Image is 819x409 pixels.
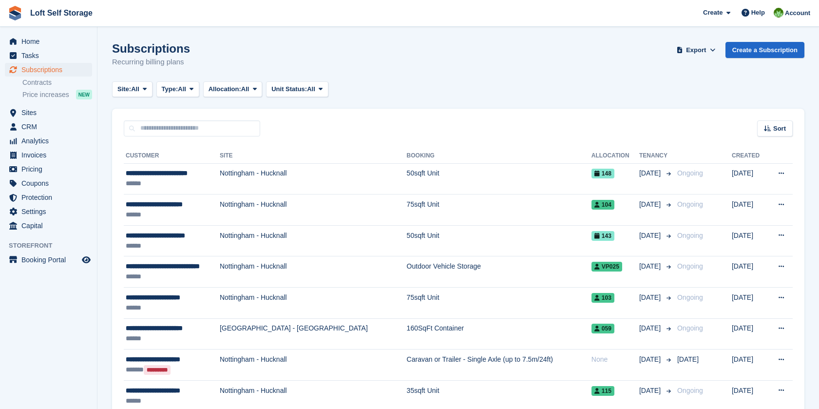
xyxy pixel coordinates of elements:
h1: Subscriptions [112,42,190,55]
span: 059 [591,324,614,333]
span: [DATE] [639,168,663,178]
td: [DATE] [732,195,767,226]
span: Type: [162,84,178,94]
span: Allocation: [209,84,241,94]
th: Allocation [591,148,639,164]
span: Help [751,8,765,18]
span: [DATE] [639,354,663,365]
span: Storefront [9,241,97,251]
p: Recurring billing plans [112,57,190,68]
a: menu [5,120,92,134]
td: [DATE] [732,318,767,350]
span: Export [686,45,706,55]
a: Contracts [22,78,92,87]
span: Subscriptions [21,63,80,77]
span: 104 [591,200,614,210]
td: 75sqft Unit [407,195,591,226]
a: menu [5,219,92,233]
td: Nottingham - Hucknall [220,288,407,319]
td: 160SqFt Container [407,318,591,350]
a: menu [5,134,92,148]
a: menu [5,35,92,48]
div: NEW [76,90,92,99]
a: menu [5,191,92,204]
td: Caravan or Trailer - Single Axle (up to 7.5m/24ft) [407,350,591,381]
span: Account [785,8,810,18]
td: 50sqft Unit [407,225,591,256]
img: James Johnson [774,8,783,18]
span: Analytics [21,134,80,148]
span: All [241,84,249,94]
span: [DATE] [639,231,663,241]
img: stora-icon-8386f47178a22dfd0bd8f6a31ec36ba5ce8667c1dd55bd0f319d3a0aa187defe.svg [8,6,22,20]
span: Ongoing [677,232,703,239]
button: Unit Status: All [266,81,328,97]
td: [DATE] [732,350,767,381]
a: menu [5,106,92,119]
span: Ongoing [677,262,703,270]
td: [DATE] [732,225,767,256]
th: Created [732,148,767,164]
th: Site [220,148,407,164]
span: Ongoing [677,169,703,177]
span: Invoices [21,148,80,162]
span: Price increases [22,90,69,99]
td: [DATE] [732,288,767,319]
span: Protection [21,191,80,204]
a: menu [5,148,92,162]
span: All [131,84,139,94]
span: All [178,84,186,94]
a: menu [5,162,92,176]
button: Allocation: All [203,81,263,97]
button: Site: All [112,81,152,97]
span: Tasks [21,49,80,62]
span: [DATE] [639,323,663,333]
td: 50sqft Unit [407,163,591,195]
td: 75sqft Unit [407,288,591,319]
span: [DATE] [639,386,663,396]
a: Create a Subscription [725,42,804,58]
td: Nottingham - Hucknall [220,225,407,256]
span: Site: [117,84,131,94]
span: [DATE] [639,292,663,303]
th: Tenancy [639,148,673,164]
span: Ongoing [677,293,703,301]
a: Preview store [80,254,92,266]
span: Unit Status: [271,84,307,94]
span: 143 [591,231,614,241]
td: Nottingham - Hucknall [220,163,407,195]
td: Nottingham - Hucknall [220,350,407,381]
span: Settings [21,205,80,218]
span: Booking Portal [21,253,80,267]
th: Booking [407,148,591,164]
span: Home [21,35,80,48]
button: Export [675,42,718,58]
a: menu [5,253,92,267]
td: [GEOGRAPHIC_DATA] - [GEOGRAPHIC_DATA] [220,318,407,350]
span: Sort [773,124,786,134]
a: menu [5,49,92,62]
span: Pricing [21,162,80,176]
th: Customer [124,148,220,164]
span: [DATE] [677,355,699,363]
td: [DATE] [732,163,767,195]
div: None [591,354,639,365]
span: Sites [21,106,80,119]
span: [DATE] [639,199,663,210]
span: 103 [591,293,614,303]
span: Ongoing [677,200,703,208]
span: 148 [591,169,614,178]
span: All [307,84,315,94]
span: 115 [591,386,614,396]
a: menu [5,205,92,218]
td: [DATE] [732,256,767,288]
a: Price increases NEW [22,89,92,100]
span: VP025 [591,262,622,272]
span: Ongoing [677,324,703,332]
td: Nottingham - Hucknall [220,195,407,226]
span: CRM [21,120,80,134]
td: Outdoor Vehicle Storage [407,256,591,288]
td: Nottingham - Hucknall [220,256,407,288]
span: Ongoing [677,387,703,394]
button: Type: All [156,81,199,97]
